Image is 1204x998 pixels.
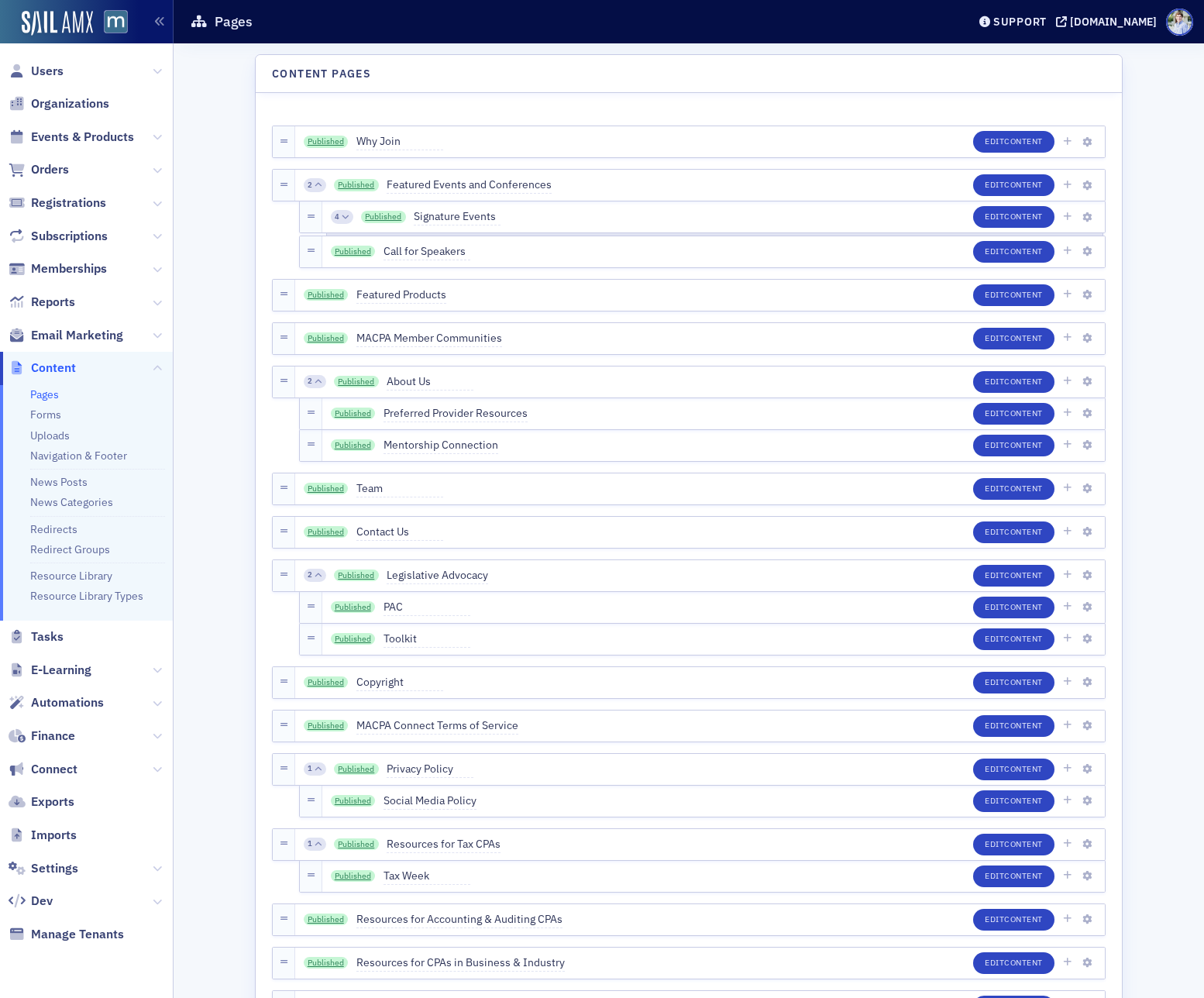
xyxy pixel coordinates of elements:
[9,860,78,877] a: Settings
[93,10,128,36] a: View Homepage
[9,260,107,277] a: Memberships
[30,589,143,603] a: Resource Library Types
[384,793,476,810] span: Social Media Policy
[1004,633,1043,644] span: Content
[384,599,470,616] span: PAC
[356,911,562,928] span: Resources for Accounting & Auditing CPAs
[384,868,470,885] span: Tax Week
[1004,179,1043,190] span: Content
[356,524,443,541] span: Contact Us
[973,790,1054,812] button: EditContent
[308,763,312,774] span: 1
[1004,838,1043,849] span: Content
[31,95,109,112] span: Organizations
[331,601,376,614] a: Published
[9,63,64,80] a: Users
[9,161,69,178] a: Orders
[9,294,75,311] a: Reports
[31,327,123,344] span: Email Marketing
[308,570,312,580] span: 2
[356,955,565,972] span: Resources for CPAs in Business & Industry
[304,720,349,732] a: Published
[387,177,552,194] span: Featured Events and Conferences
[973,284,1054,306] button: EditContent
[104,10,128,34] img: SailAMX
[331,439,376,452] a: Published
[31,628,64,645] span: Tasks
[356,718,518,735] span: MACPA Connect Terms of Service
[356,674,443,691] span: Copyright
[973,834,1054,855] button: EditContent
[9,793,74,810] a: Exports
[9,129,134,146] a: Events & Products
[22,11,93,36] a: SailAMX
[9,95,109,112] a: Organizations
[973,866,1054,887] button: EditContent
[387,373,473,391] span: About Us
[331,870,376,883] a: Published
[1004,483,1043,494] span: Content
[1004,439,1043,450] span: Content
[387,567,488,584] span: Legislative Advocacy
[384,243,470,260] span: Call for Speakers
[31,161,69,178] span: Orders
[30,569,112,583] a: Resource Library
[973,435,1054,456] button: EditContent
[973,521,1054,543] button: EditContent
[31,129,134,146] span: Events & Products
[9,194,106,212] a: Registrations
[973,403,1054,425] button: EditContent
[1070,15,1157,29] div: [DOMAIN_NAME]
[9,761,77,778] a: Connect
[334,570,379,582] a: Published
[1004,376,1043,387] span: Content
[308,180,312,191] span: 2
[304,136,349,148] a: Published
[973,759,1054,780] button: EditContent
[1166,9,1193,36] span: Profile
[31,228,108,245] span: Subscriptions
[387,836,501,853] span: Resources for Tax CPAs
[334,376,379,388] a: Published
[1004,870,1043,881] span: Content
[973,565,1054,587] button: EditContent
[31,860,78,877] span: Settings
[1004,526,1043,537] span: Content
[9,327,123,344] a: Email Marketing
[356,287,446,304] span: Featured Products
[973,131,1054,153] button: EditContent
[30,522,77,536] a: Redirects
[30,387,59,401] a: Pages
[973,628,1054,650] button: EditContent
[9,360,76,377] a: Content
[31,694,104,711] span: Automations
[31,827,77,844] span: Imports
[973,715,1054,737] button: EditContent
[304,289,349,301] a: Published
[384,437,498,454] span: Mentorship Connection
[973,206,1054,228] button: EditContent
[304,914,349,926] a: Published
[1004,246,1043,256] span: Content
[356,133,443,150] span: Why Join
[31,893,53,910] span: Dev
[1056,16,1162,27] button: [DOMAIN_NAME]
[9,827,77,844] a: Imports
[9,628,64,645] a: Tasks
[304,332,349,345] a: Published
[335,212,339,222] span: 4
[9,893,53,910] a: Dev
[31,926,124,943] span: Manage Tenants
[334,838,379,851] a: Published
[31,194,106,212] span: Registrations
[308,838,312,849] span: 1
[334,763,379,776] a: Published
[304,676,349,689] a: Published
[1004,570,1043,580] span: Content
[387,761,473,778] span: Privacy Policy
[973,672,1054,693] button: EditContent
[30,449,127,463] a: Navigation & Footer
[304,957,349,969] a: Published
[31,63,64,80] span: Users
[30,495,113,509] a: News Categories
